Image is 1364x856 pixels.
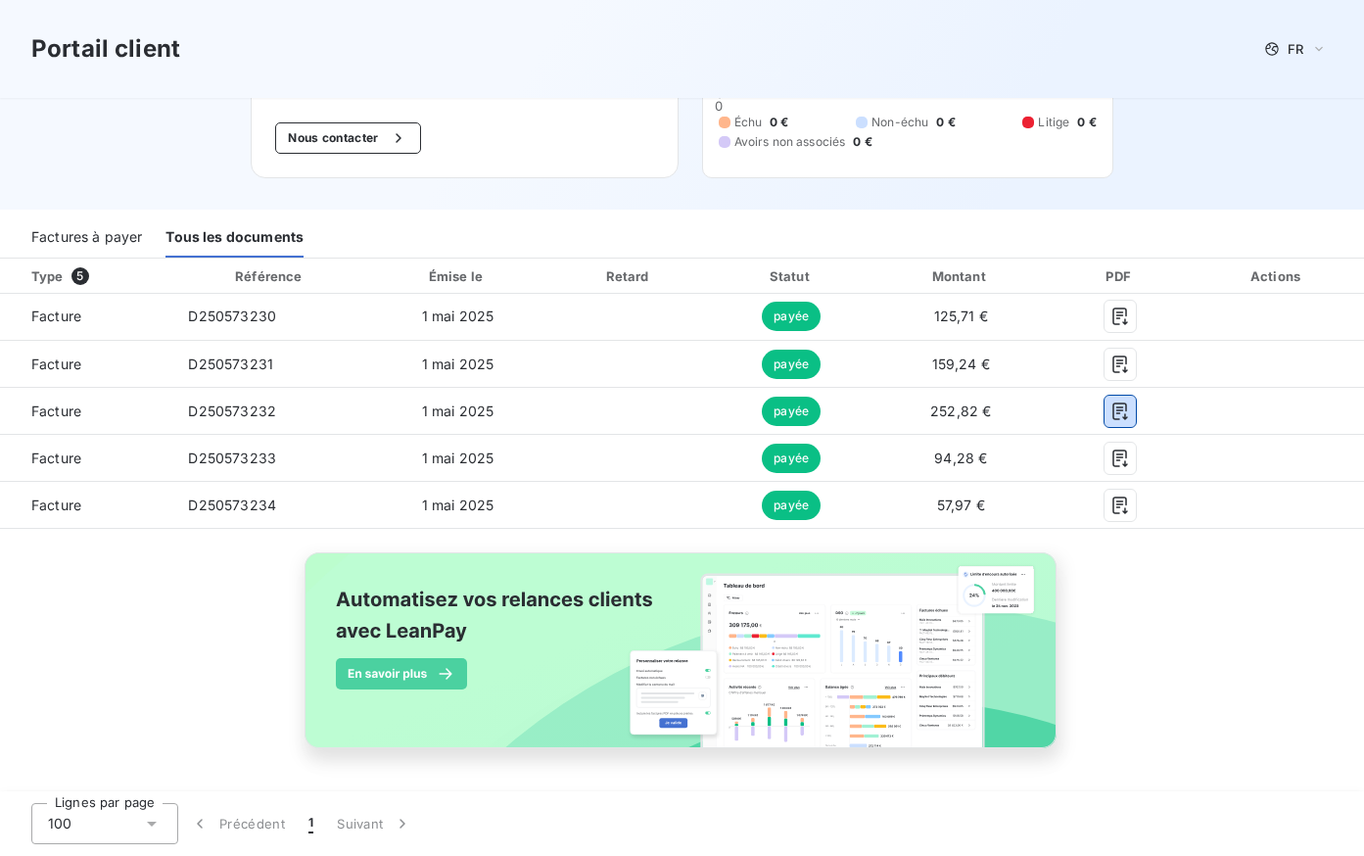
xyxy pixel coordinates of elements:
span: D250573232 [188,403,276,419]
span: D250573230 [188,308,276,324]
span: 1 mai 2025 [422,497,494,513]
span: Avoirs non associés [734,133,846,151]
span: 159,24 € [932,356,990,372]
span: D250573234 [188,497,276,513]
span: D250573231 [188,356,273,372]
span: 100 [48,814,71,833]
span: 0 € [936,114,955,131]
div: PDF [1054,266,1186,286]
span: FR [1288,41,1303,57]
button: 1 [297,803,325,844]
div: Émise le [372,266,542,286]
span: 1 [308,814,313,833]
span: D250573233 [188,450,276,466]
span: Facture [16,355,157,374]
button: Nous contacter [275,122,420,154]
span: payée [762,350,821,379]
span: 0 € [853,133,871,151]
span: 1 mai 2025 [422,450,494,466]
span: Litige [1038,114,1069,131]
span: Échu [734,114,763,131]
span: Facture [16,307,157,326]
span: Facture [16,496,157,515]
span: 1 mai 2025 [422,308,494,324]
div: Type [20,266,168,286]
span: 0 [715,98,723,114]
span: 94,28 € [934,450,987,466]
div: Référence [235,268,302,284]
span: 0 € [770,114,788,131]
span: 125,71 € [934,308,988,324]
span: Non-échu [871,114,928,131]
div: Actions [1195,266,1360,286]
span: 1 mai 2025 [422,403,494,419]
h3: Portail client [31,31,180,67]
span: 252,82 € [930,403,991,419]
div: Retard [551,266,708,286]
span: 1 mai 2025 [422,356,494,372]
div: Tous les documents [165,216,304,258]
span: Facture [16,449,157,468]
span: 57,97 € [937,497,985,513]
button: Suivant [325,803,424,844]
span: payée [762,491,821,520]
div: Factures à payer [31,216,142,258]
span: 0 € [1077,114,1096,131]
span: Facture [16,402,157,421]
button: Précédent [178,803,297,844]
img: banner [287,541,1078,782]
span: payée [762,302,821,331]
span: payée [762,397,821,426]
span: 5 [71,267,89,285]
span: payée [762,444,821,473]
div: Statut [715,266,868,286]
div: Montant [875,266,1046,286]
